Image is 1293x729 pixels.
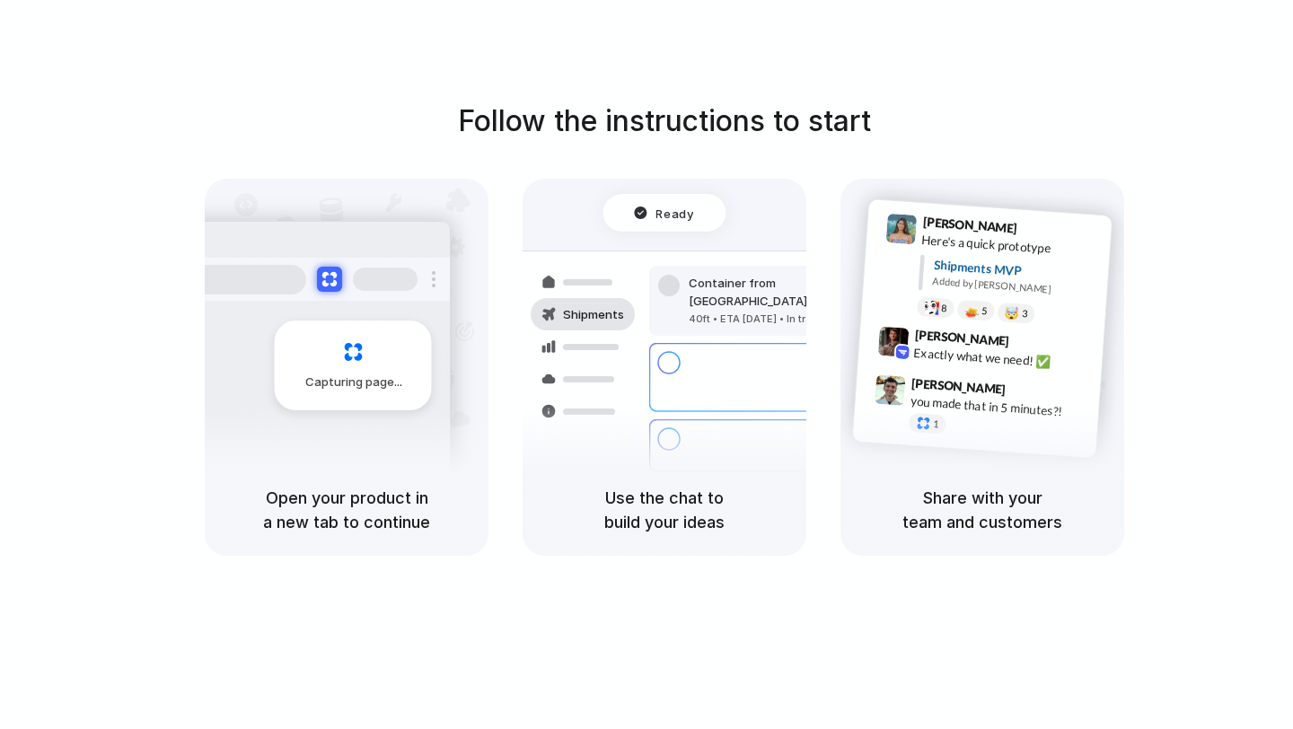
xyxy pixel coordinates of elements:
span: [PERSON_NAME] [914,325,1009,351]
div: Container from [GEOGRAPHIC_DATA] [689,275,883,310]
span: 8 [941,303,947,313]
span: [PERSON_NAME] [911,373,1007,400]
span: Ready [656,204,694,222]
h5: Open your product in a new tab to continue [226,486,467,534]
div: Exactly what we need! ✅ [913,344,1093,374]
span: Shipments [563,306,624,324]
span: 5 [981,306,988,316]
div: Added by [PERSON_NAME] [932,274,1097,300]
h5: Share with your team and customers [862,486,1103,534]
span: [PERSON_NAME] [922,212,1017,238]
span: 9:41 AM [1023,221,1060,242]
div: Here's a quick prototype [921,231,1101,261]
span: Capturing page [305,373,405,391]
span: 3 [1022,309,1028,319]
div: you made that in 5 minutes?! [910,392,1089,423]
div: Shipments MVP [933,256,1099,285]
span: 1 [933,419,939,429]
span: 9:47 AM [1011,382,1048,404]
span: 9:42 AM [1015,334,1051,356]
h1: Follow the instructions to start [458,100,871,143]
div: 🤯 [1005,307,1020,321]
div: 40ft • ETA [DATE] • In transit [689,312,883,327]
h5: Use the chat to build your ideas [544,486,785,534]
